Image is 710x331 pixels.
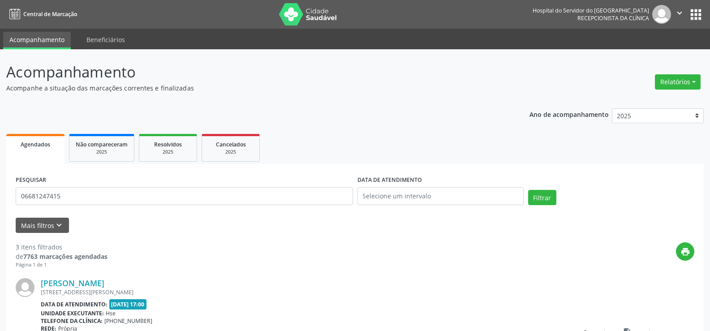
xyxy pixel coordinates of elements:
[41,310,104,317] b: Unidade executante:
[104,317,152,325] span: [PHONE_NUMBER]
[154,141,182,148] span: Resolvidos
[528,190,556,205] button: Filtrar
[577,14,649,22] span: Recepcionista da clínica
[41,278,104,288] a: [PERSON_NAME]
[106,310,116,317] span: Hse
[16,173,46,187] label: PESQUISAR
[146,149,190,155] div: 2025
[676,242,694,261] button: print
[16,252,108,261] div: de
[41,288,560,296] div: [STREET_ADDRESS][PERSON_NAME]
[80,32,131,47] a: Beneficiários
[16,278,34,297] img: img
[216,141,246,148] span: Cancelados
[688,7,704,22] button: apps
[529,108,609,120] p: Ano de acompanhamento
[54,220,64,230] i: keyboard_arrow_down
[655,74,701,90] button: Relatórios
[16,218,69,233] button: Mais filtroskeyboard_arrow_down
[6,83,495,93] p: Acompanhe a situação das marcações correntes e finalizadas
[23,252,108,261] strong: 7763 marcações agendadas
[357,173,422,187] label: DATA DE ATENDIMENTO
[16,261,108,269] div: Página 1 de 1
[6,61,495,83] p: Acompanhamento
[21,141,50,148] span: Agendados
[3,32,71,49] a: Acompanhamento
[208,149,253,155] div: 2025
[680,247,690,257] i: print
[41,317,103,325] b: Telefone da clínica:
[671,5,688,24] button: 
[23,10,77,18] span: Central de Marcação
[533,7,649,14] div: Hospital do Servidor do [GEOGRAPHIC_DATA]
[16,187,353,205] input: Nome, código do beneficiário ou CPF
[16,242,108,252] div: 3 itens filtrados
[357,187,524,205] input: Selecione um intervalo
[6,7,77,21] a: Central de Marcação
[109,299,147,310] span: [DATE] 17:00
[41,301,108,308] b: Data de atendimento:
[76,149,128,155] div: 2025
[76,141,128,148] span: Não compareceram
[652,5,671,24] img: img
[675,8,684,18] i: 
